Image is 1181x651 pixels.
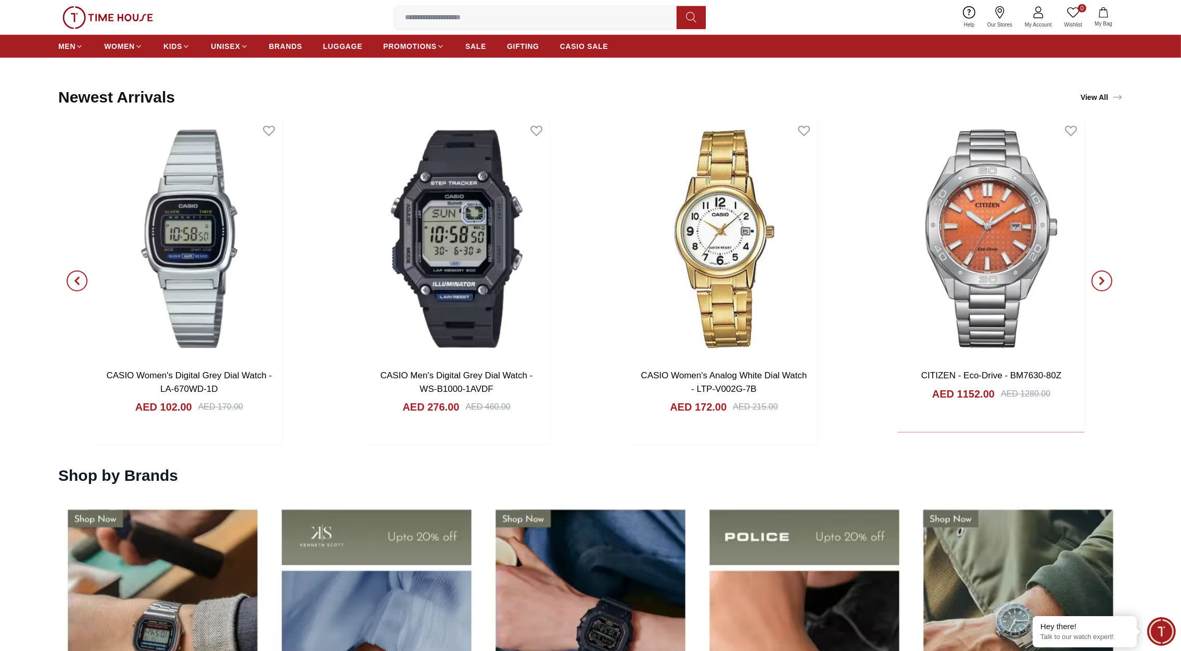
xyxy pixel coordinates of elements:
button: My Bag [1088,5,1119,30]
h2: Newest Arrivals [58,88,175,107]
a: BRANDS [269,37,302,56]
h2: Shop by Brands [58,466,178,485]
a: Our Stores [981,4,1019,31]
a: View All [1078,90,1125,105]
span: KIDS [163,41,182,52]
span: UNISEX [211,41,240,52]
a: PROMOTIONS [383,37,445,56]
a: WOMEN [104,37,143,56]
h4: AED 276.00 [403,400,460,414]
img: CITIZEN - Eco-Drive - BM7630-80Z [898,117,1085,361]
a: CITIZEN - Eco-Drive - BM7630-80Z [921,371,1061,380]
img: CASIO Men's Digital Grey Dial Watch - WS-B1000-1AVDF [363,117,550,361]
a: MEN [58,37,83,56]
span: SALE [465,41,486,52]
span: MEN [58,41,75,52]
img: ... [62,6,153,29]
h4: AED 1152.00 [932,387,995,401]
a: UNISEX [211,37,248,56]
div: AED 1280.00 [1001,388,1050,400]
a: CASIO SALE [560,37,608,56]
div: AED 460.00 [465,401,510,413]
span: CASIO SALE [560,41,608,52]
span: My Account [1021,21,1056,29]
div: AED 215.00 [733,401,778,413]
div: Hey there! [1040,621,1129,632]
a: CASIO Men's Digital Grey Dial Watch - WS-B1000-1AVDF [380,371,533,394]
a: SALE [465,37,486,56]
a: Help [958,4,981,31]
a: CASIO Women's Analog White Dial Watch - LTP-V002G-7B [641,371,807,394]
span: LUGGAGE [323,41,363,52]
a: KIDS [163,37,190,56]
div: AED 170.00 [198,401,243,413]
span: 0 [1078,4,1086,12]
a: CASIO Women's Digital Grey Dial Watch - LA-670WD-1D [106,371,272,394]
p: Talk to our watch expert! [1040,633,1129,642]
span: PROMOTIONS [383,41,437,52]
a: GIFTING [507,37,539,56]
span: WOMEN [104,41,135,52]
span: Wishlist [1060,21,1086,29]
span: GIFTING [507,41,539,52]
h4: AED 102.00 [135,400,192,414]
span: Our Stores [983,21,1017,29]
span: BRANDS [269,41,302,52]
div: Chat Widget [1147,617,1176,646]
img: CASIO Women's Analog White Dial Watch - LTP-V002G-7B [630,117,817,361]
a: 0Wishlist [1058,4,1088,31]
a: LUGGAGE [323,37,363,56]
img: CASIO Women's Digital Grey Dial Watch - LA-670WD-1D [96,117,283,361]
span: Help [960,21,979,29]
span: My Bag [1090,20,1116,28]
h4: AED 172.00 [670,400,727,414]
